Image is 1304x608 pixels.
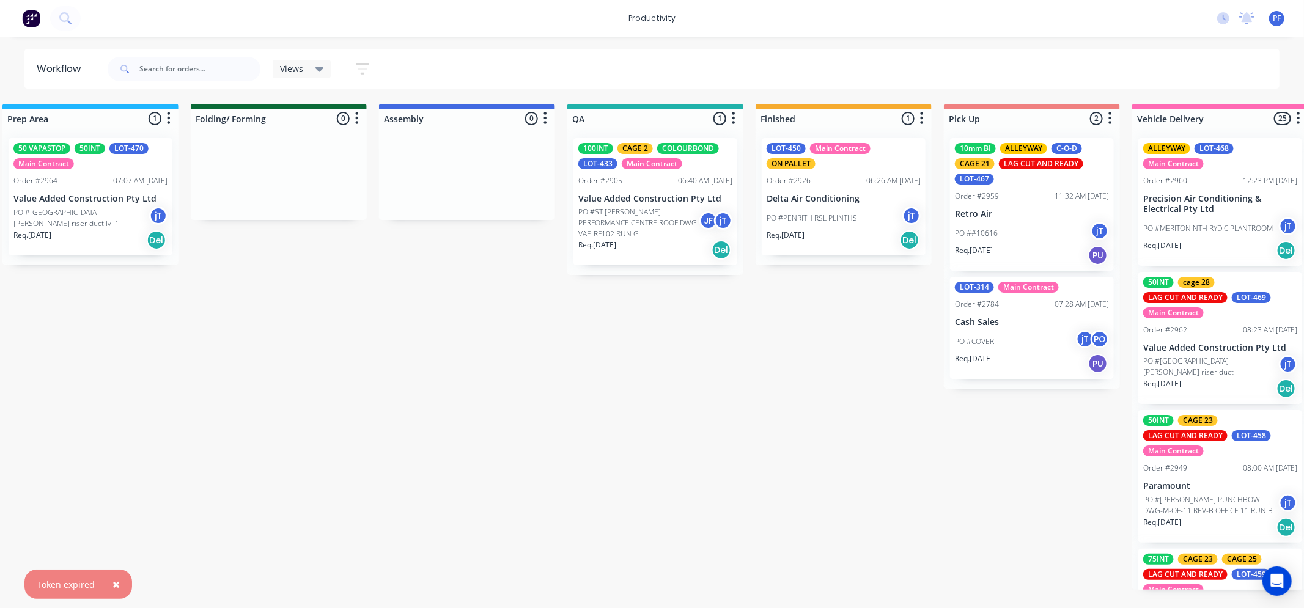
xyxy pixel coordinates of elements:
div: 75INT [1143,554,1174,565]
div: jT [902,207,921,225]
div: CAGE 2 [617,143,653,154]
div: Del [900,230,919,250]
div: LOT-314 [955,282,994,293]
div: Order #2960 [1143,175,1187,186]
div: LOT-459 [1232,569,1271,580]
div: LOT-470 [109,143,149,154]
div: Main Contract [1143,445,1204,456]
div: ALLEYWAY [1143,143,1190,154]
div: 50INT [75,143,105,154]
p: PO #MERITON NTH RYD C PLANTROOM [1143,223,1273,234]
div: ALLEYWAYLOT-468Main ContractOrder #296012:23 PM [DATE]Precision Air Conditioning & Electrical Pty... [1138,138,1302,266]
div: 11:32 AM [DATE] [1055,191,1109,202]
div: jT [1279,355,1297,373]
div: 50 VAPASTOP50INTLOT-470Main ContractOrder #296407:07 AM [DATE]Value Added Construction Pty LtdPO ... [9,138,172,255]
p: Delta Air Conditioning [767,194,921,204]
div: Order #2949 [1143,463,1187,474]
div: Order #2905 [578,175,622,186]
p: Value Added Construction Pty Ltd [13,194,168,204]
div: CAGE 21 [955,158,995,169]
div: 06:26 AM [DATE] [866,175,921,186]
div: Workflow [37,62,87,76]
div: Del [147,230,166,250]
button: Close [100,570,132,599]
div: jT [714,211,732,230]
span: PF [1273,13,1281,24]
div: LAG CUT AND READY [999,158,1083,169]
div: 08:23 AM [DATE] [1243,324,1297,335]
div: Order #2962 [1143,324,1187,335]
p: Precision Air Conditioning & Electrical Pty Ltd [1143,194,1297,214]
p: Retro Air [955,209,1109,219]
div: Main Contract [998,282,1059,293]
p: Req. [DATE] [1143,378,1181,389]
div: Open Intercom Messenger [1262,566,1292,596]
div: COLOURBOND [657,143,719,154]
div: LOT-469 [1232,292,1271,303]
div: JF [699,211,718,230]
div: Order #2959 [955,191,999,202]
div: Del [1276,241,1296,260]
div: Del [1276,379,1296,398]
div: 100INTCAGE 2COLOURBONDLOT-433Main ContractOrder #290506:40 AM [DATE]Value Added Construction Pty ... [573,138,737,265]
div: LOT-450 [767,143,806,154]
div: LOT-468 [1195,143,1234,154]
input: Search for orders... [139,57,260,81]
div: productivity [622,9,682,27]
p: Cash Sales [955,317,1109,328]
p: Req. [DATE] [955,353,993,364]
div: CAGE 25 [1222,554,1262,565]
div: 08:00 AM [DATE] [1243,463,1297,474]
p: Paramount [1143,481,1297,491]
p: Value Added Construction Pty Ltd [1143,343,1297,353]
div: PU [1088,246,1108,265]
p: PO #PENRITH RSL PLINTHS [767,213,857,224]
div: 50INT [1143,415,1174,426]
span: Views [280,62,303,75]
div: jT [1279,494,1297,512]
p: PO #ST [PERSON_NAME] PERFORMANCE CENTRE ROOF DWG-VAE-RF102 RUN G [578,207,699,240]
div: LOT-314Main ContractOrder #278407:28 AM [DATE]Cash SalesPO #COVERjTPOReq.[DATE]PU [950,277,1114,379]
div: Del [712,240,731,260]
p: Req. [DATE] [1143,240,1181,251]
span: × [112,576,120,593]
div: 100INT [578,143,613,154]
div: 12:23 PM [DATE] [1243,175,1297,186]
div: Del [1276,518,1296,537]
div: 10mm BIALLEYWAYC-O-DCAGE 21LAG CUT AND READYLOT-467Order #295911:32 AM [DATE]Retro AirPO ##10616j... [950,138,1114,271]
div: Main Contract [1143,158,1204,169]
p: Req. [DATE] [767,230,805,241]
div: 50 VAPASTOP [13,143,70,154]
p: Req. [DATE] [955,245,993,256]
div: ALLEYWAY [1000,143,1047,154]
p: Req. [DATE] [1143,517,1181,528]
div: PO [1091,330,1109,348]
div: 50INTcage 28LAG CUT AND READYLOT-469Main ContractOrder #296208:23 AM [DATE]Value Added Constructi... [1138,272,1302,405]
div: Order #2784 [955,299,999,310]
img: Factory [22,9,40,27]
div: 07:07 AM [DATE] [113,175,168,186]
div: Main Contract [13,158,74,169]
p: PO ##10616 [955,228,998,239]
div: jT [1076,330,1094,348]
div: Token expired [37,578,95,591]
div: LOT-433 [578,158,617,169]
div: jT [149,207,168,225]
div: Main Contract [622,158,682,169]
div: ON PALLET [767,158,816,169]
p: Req. [DATE] [578,240,616,251]
div: LAG CUT AND READY [1143,292,1228,303]
div: Main Contract [1143,307,1204,318]
p: PO #[PERSON_NAME] PUNCHBOWL DWG-M-OF-11 REV-B OFFICE 11 RUN B [1143,494,1279,516]
div: LOT-450Main ContractON PALLETOrder #292606:26 AM [DATE]Delta Air ConditioningPO #PENRITH RSL PLIN... [762,138,926,255]
p: PO #COVER [955,336,994,347]
p: Req. [DATE] [13,230,51,241]
div: cage 28 [1178,277,1215,288]
div: jT [1279,217,1297,235]
div: Main Contract [1143,584,1204,595]
div: Order #2964 [13,175,57,186]
div: 50INT [1143,277,1174,288]
div: 10mm BI [955,143,996,154]
div: 50INTCAGE 23LAG CUT AND READYLOT-458Main ContractOrder #294908:00 AM [DATE]ParamountPO #[PERSON_N... [1138,410,1302,543]
div: jT [1091,222,1109,240]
